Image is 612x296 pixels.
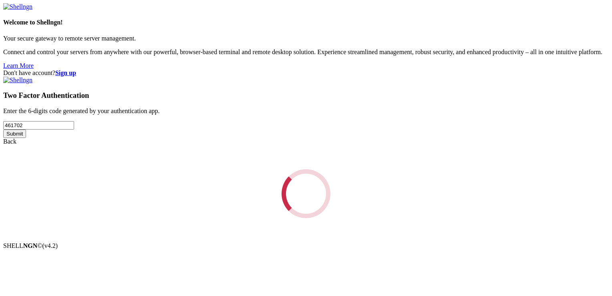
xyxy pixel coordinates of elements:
[3,62,34,69] a: Learn More
[55,69,76,76] a: Sign up
[3,19,609,26] h4: Welcome to Shellngn!
[3,35,609,42] p: Your secure gateway to remote server management.
[3,49,609,56] p: Connect and control your servers from anywhere with our powerful, browser-based terminal and remo...
[3,242,58,249] span: SHELL ©
[3,121,74,130] input: Two factor code
[3,91,609,100] h3: Two Factor Authentication
[3,77,32,84] img: Shellngn
[3,130,26,138] input: Submit
[3,69,609,77] div: Don't have account?
[3,3,32,10] img: Shellngn
[3,107,609,115] p: Enter the 6-digits code generated by your authentication app.
[42,242,58,249] span: 4.2.0
[3,138,16,145] a: Back
[279,167,332,220] div: Loading...
[23,242,38,249] b: NGN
